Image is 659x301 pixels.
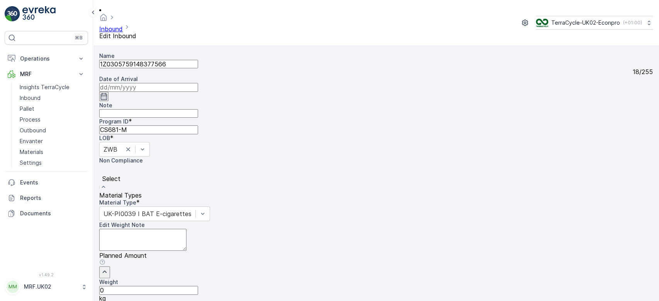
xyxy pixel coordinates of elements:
[24,283,77,291] p: MRF.UK02
[17,82,88,93] a: Insights TerraCycle
[99,118,129,125] label: Program ID
[99,83,198,91] input: dd/mm/yyyy
[633,68,653,75] p: 18 / 255
[5,279,88,295] button: MMMRF.UK02
[5,272,88,277] span: v 1.49.2
[99,259,105,266] div: Help Tooltip Icon
[75,35,83,41] p: ⌘B
[17,103,88,114] a: Pallet
[99,222,145,228] label: Edit Weight Note
[99,25,123,33] a: Inbound
[17,157,88,168] a: Settings
[20,105,34,113] p: Pallet
[102,175,120,182] p: Select
[22,6,56,22] img: logo_light-DOdMpM7g.png
[20,55,73,63] p: Operations
[17,93,88,103] a: Inbound
[20,83,69,91] p: Insights TerraCycle
[17,114,88,125] a: Process
[7,281,19,293] div: MM
[17,136,88,147] a: Envanter
[5,66,88,82] button: MRF
[20,137,43,145] p: Envanter
[99,15,108,23] a: Homepage
[5,190,88,206] a: Reports
[99,157,143,164] label: Non Compliance
[17,147,88,157] a: Materials
[551,19,620,27] p: TerraCycle-UK02-Econpro
[536,16,653,30] button: TerraCycle-UK02-Econpro(+01:00)
[20,70,73,78] p: MRF
[99,199,136,206] label: Material Type
[20,127,46,134] p: Outbound
[5,6,20,22] img: logo
[5,175,88,190] a: Events
[5,206,88,221] a: Documents
[20,210,85,217] p: Documents
[99,102,112,108] label: Note
[99,252,653,259] p: Planned Amount
[99,52,115,59] label: Name
[99,76,138,82] label: Date of Arrival
[20,194,85,202] p: Reports
[5,51,88,66] button: Operations
[20,116,41,123] p: Process
[99,192,653,199] p: Material Types
[20,94,41,102] p: Inbound
[20,159,42,167] p: Settings
[20,148,43,156] p: Materials
[99,135,110,141] label: LOB
[623,20,642,26] p: ( +01:00 )
[99,279,118,285] label: Weight
[17,125,88,136] a: Outbound
[99,32,136,40] span: Edit Inbound
[536,19,548,27] img: terracycle_logo_wKaHoWT.png
[20,179,85,186] p: Events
